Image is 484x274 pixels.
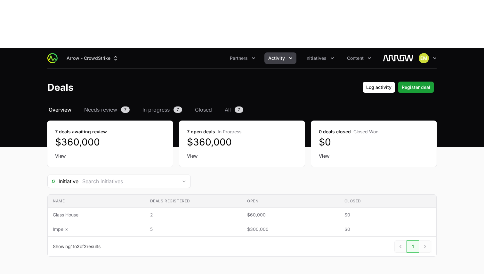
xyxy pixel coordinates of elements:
span: 7 [121,106,130,113]
button: Activity [264,52,296,64]
a: View [187,153,297,159]
h1: Deals [47,82,74,93]
th: Name [48,195,145,208]
span: 2 [84,244,87,249]
div: Open [178,175,190,188]
p: Showing to of results [53,243,101,250]
dt: 7 deals awaiting review [55,129,165,135]
a: Overview [47,106,73,114]
div: Main navigation [58,52,375,64]
a: Closed [194,106,213,114]
span: 2 [77,244,80,249]
span: Initiatives [305,55,327,61]
div: Initiatives menu [302,52,338,64]
span: Initiative [48,177,78,185]
dd: $360,000 [187,136,297,148]
img: Eric Mingus [419,53,429,63]
span: 5 [150,226,237,232]
th: Deals registered [145,195,242,208]
dt: 0 deals closed [319,129,429,135]
input: Search initiatives [78,175,178,188]
span: $60,000 [247,212,334,218]
span: $300,000 [247,226,334,232]
div: Activity menu [264,52,296,64]
span: In progress [142,106,170,114]
button: Partners [226,52,259,64]
span: Closed [195,106,212,114]
span: Log activity [366,83,391,91]
th: Closed [339,195,437,208]
button: Content [343,52,375,64]
a: Needs review7 [83,106,131,114]
span: Partners [230,55,248,61]
button: Register deal [398,82,434,93]
span: 7 [235,106,243,113]
span: Activity [268,55,285,61]
span: All [225,106,231,114]
span: Overview [49,106,71,114]
a: In progress7 [141,106,183,114]
dd: $0 [319,136,429,148]
span: Impelix [53,226,140,232]
th: Open [242,195,339,208]
span: $0 [344,226,432,232]
a: 1 [407,240,419,253]
span: 7 [173,106,182,113]
span: In Progress [218,129,241,134]
div: Primary actions [362,82,434,93]
img: Arrow [383,52,414,65]
button: Log activity [362,82,395,93]
section: Deals Filters [47,175,437,257]
span: $0 [344,212,432,218]
dd: $360,000 [55,136,165,148]
span: 1 [71,244,73,249]
span: Register deal [402,83,430,91]
button: Arrow - CrowdStrike [63,52,123,64]
a: View [55,153,165,159]
a: All7 [223,106,245,114]
span: Needs review [84,106,117,114]
a: View [319,153,429,159]
div: Partners menu [226,52,259,64]
button: Initiatives [302,52,338,64]
div: Supplier switch menu [63,52,123,64]
dt: 7 open deals [187,129,297,135]
span: 2 [150,212,237,218]
span: Glass House [53,212,140,218]
div: Content menu [343,52,375,64]
span: Content [347,55,364,61]
nav: Deals navigation [47,106,437,114]
span: Closed Won [353,129,378,134]
img: ActivitySource [47,53,58,63]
